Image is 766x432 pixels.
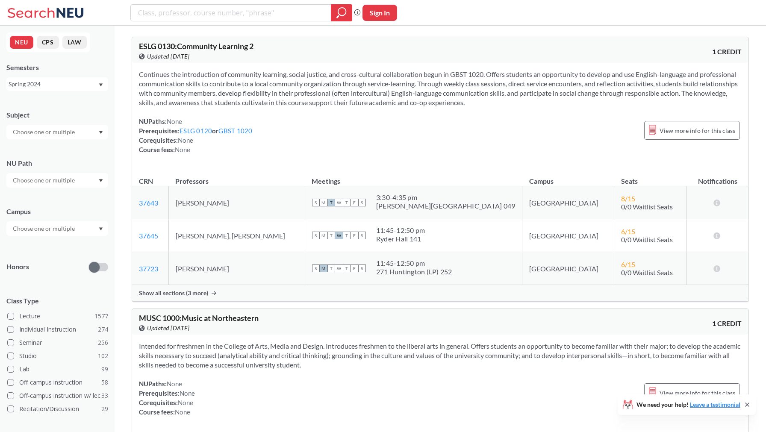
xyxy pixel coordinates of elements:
a: GBST 1020 [218,127,252,135]
span: 33 [101,391,108,400]
span: ESLG 0130 : Community Learning 2 [139,41,253,51]
svg: Dropdown arrow [99,227,103,231]
div: Dropdown arrow [6,173,108,188]
span: T [343,232,351,239]
label: Lecture [7,311,108,322]
input: Choose one or multiple [9,127,80,137]
span: 6 / 15 [621,227,635,235]
div: NUPaths: Prerequisites: Corequisites: Course fees: [139,379,195,417]
span: T [327,232,335,239]
div: [PERSON_NAME][GEOGRAPHIC_DATA] 049 [376,202,516,210]
td: [PERSON_NAME] [168,186,305,219]
span: We need your help! [636,402,740,408]
span: Intended for freshmen in the College of Arts, Media and Design. Introduces freshmen to the libera... [139,342,740,369]
div: Semesters [6,63,108,72]
svg: Dropdown arrow [99,179,103,182]
svg: magnifying glass [336,7,347,19]
span: None [178,399,193,406]
a: Leave a testimonial [690,401,740,408]
label: Off-campus instruction [7,377,108,388]
span: S [358,232,366,239]
div: Spring 2024Dropdown arrow [6,77,108,91]
span: M [320,199,327,206]
div: Show all sections (3 more) [132,285,748,301]
span: Updated [DATE] [147,52,189,61]
div: Dropdown arrow [6,125,108,139]
span: W [335,232,343,239]
span: 6 / 15 [621,260,635,268]
div: magnifying glass [331,4,352,21]
span: Continues the introduction of community learning, social justice, and cross-cultural collaboratio... [139,70,738,106]
span: 99 [101,364,108,374]
a: ESLG 0120 [180,127,212,135]
span: W [335,264,343,272]
span: Show all sections (3 more) [139,289,208,297]
div: CRN [139,176,153,186]
span: F [351,232,358,239]
span: F [351,199,358,206]
span: 274 [98,325,108,334]
span: M [320,232,327,239]
span: Class Type [6,296,108,306]
input: Choose one or multiple [9,223,80,234]
span: 256 [98,338,108,347]
th: Meetings [305,168,522,186]
span: S [312,199,320,206]
input: Class, professor, course number, "phrase" [137,6,325,20]
span: 0/0 Waitlist Seats [621,203,673,211]
span: 1 CREDIT [712,47,742,56]
span: None [180,389,195,397]
span: 1577 [94,312,108,321]
label: Lab [7,364,108,375]
td: [GEOGRAPHIC_DATA] [522,186,614,219]
span: W [335,199,343,206]
button: Sign In [362,5,397,21]
div: Dropdown arrow [6,221,108,236]
div: 11:45 - 12:50 pm [376,259,452,267]
div: Ryder Hall 141 [376,235,425,243]
span: None [167,118,182,125]
span: View more info for this class [660,125,735,136]
span: 29 [101,404,108,414]
label: Off-campus instruction w/ lec [7,390,108,401]
a: 37723 [139,264,158,273]
label: Recitation/Discussion [7,403,108,414]
p: Honors [6,262,29,272]
th: Seats [614,168,687,186]
button: NEU [10,36,33,49]
div: NU Path [6,159,108,168]
div: NUPaths: Prerequisites: or Corequisites: Course fees: [139,117,253,154]
div: Campus [6,207,108,216]
label: Individual Instruction [7,324,108,335]
div: 3:30 - 4:35 pm [376,193,516,202]
button: LAW [62,36,87,49]
span: 8 / 15 [621,194,635,203]
td: [GEOGRAPHIC_DATA] [522,219,614,252]
span: T [327,199,335,206]
label: Studio [7,350,108,361]
span: M [320,264,327,272]
span: View more info for this class [660,388,735,398]
span: Updated [DATE] [147,323,189,333]
span: 1 CREDIT [712,319,742,328]
th: Notifications [687,168,748,186]
th: Professors [168,168,305,186]
td: [PERSON_NAME], [PERSON_NAME] [168,219,305,252]
a: 37643 [139,199,158,207]
span: T [343,264,351,272]
span: None [175,146,190,153]
span: MUSC 1000 : Music at Northeastern [139,313,259,323]
div: Spring 2024 [9,79,98,89]
span: None [178,136,193,144]
span: 58 [101,378,108,387]
td: [GEOGRAPHIC_DATA] [522,252,614,285]
span: None [167,380,182,388]
span: 0/0 Waitlist Seats [621,268,673,276]
span: 0/0 Waitlist Seats [621,235,673,244]
span: S [358,264,366,272]
th: Campus [522,168,614,186]
span: F [351,264,358,272]
span: S [312,232,320,239]
svg: Dropdown arrow [99,131,103,134]
span: T [343,199,351,206]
